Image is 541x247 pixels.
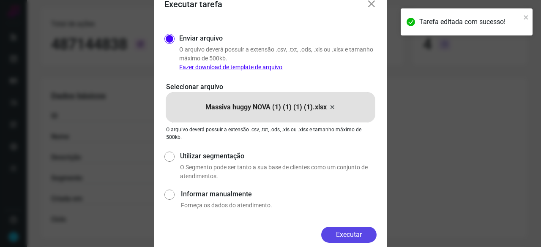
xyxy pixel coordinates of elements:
button: close [523,12,529,22]
p: Selecionar arquivo [166,82,375,92]
button: Executar [321,227,377,243]
label: Utilizar segmentação [180,151,377,161]
p: Massiva huggy NOVA (1) (1) (1) (1).xlsx [205,102,327,112]
p: O Segmento pode ser tanto a sua base de clientes como um conjunto de atendimentos. [180,163,377,181]
p: O arquivo deverá possuir a extensão .csv, .txt, .ods, .xls ou .xlsx e tamanho máximo de 500kb. [166,126,375,141]
p: O arquivo deverá possuir a extensão .csv, .txt, .ods, .xls ou .xlsx e tamanho máximo de 500kb. [179,45,377,72]
div: Tarefa editada com sucesso! [419,17,521,27]
label: Enviar arquivo [179,33,223,43]
p: Forneça os dados do atendimento. [181,201,377,210]
a: Fazer download de template de arquivo [179,64,282,71]
label: Informar manualmente [181,189,377,199]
